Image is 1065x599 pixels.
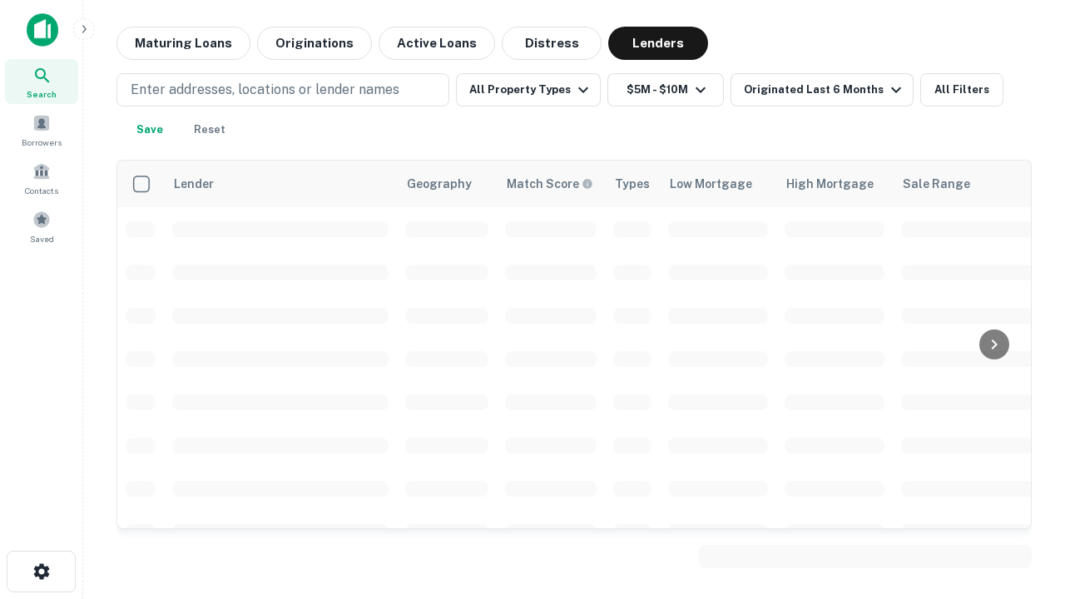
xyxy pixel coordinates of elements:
a: Contacts [5,156,78,200]
span: Contacts [25,184,58,197]
div: Geography [407,174,472,194]
th: Capitalize uses an advanced AI algorithm to match your search with the best lender. The match sco... [497,161,605,207]
button: Lenders [608,27,708,60]
button: All Property Types [456,73,601,106]
span: Search [27,87,57,101]
button: Distress [502,27,602,60]
th: Lender [164,161,397,207]
th: Geography [397,161,497,207]
a: Saved [5,204,78,249]
div: Sale Range [903,174,970,194]
button: Originated Last 6 Months [731,73,914,106]
div: Types [615,174,650,194]
button: Save your search to get updates of matches that match your search criteria. [123,113,176,146]
div: High Mortgage [786,174,874,194]
div: Capitalize uses an advanced AI algorithm to match your search with the best lender. The match sco... [507,175,593,193]
div: Low Mortgage [670,174,752,194]
iframe: Chat Widget [982,413,1065,493]
span: Borrowers [22,136,62,149]
button: Enter addresses, locations or lender names [116,73,449,106]
button: Reset [183,113,236,146]
th: Low Mortgage [660,161,776,207]
div: Originated Last 6 Months [744,80,906,100]
button: Originations [257,27,372,60]
img: capitalize-icon.png [27,13,58,47]
button: $5M - $10M [607,73,724,106]
th: Types [605,161,660,207]
a: Search [5,59,78,104]
button: Active Loans [379,27,495,60]
span: Saved [30,232,54,245]
p: Enter addresses, locations or lender names [131,80,399,100]
button: Maturing Loans [116,27,250,60]
th: High Mortgage [776,161,893,207]
th: Sale Range [893,161,1043,207]
button: All Filters [920,73,1003,106]
div: Lender [174,174,214,194]
h6: Match Score [507,175,590,193]
a: Borrowers [5,107,78,152]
